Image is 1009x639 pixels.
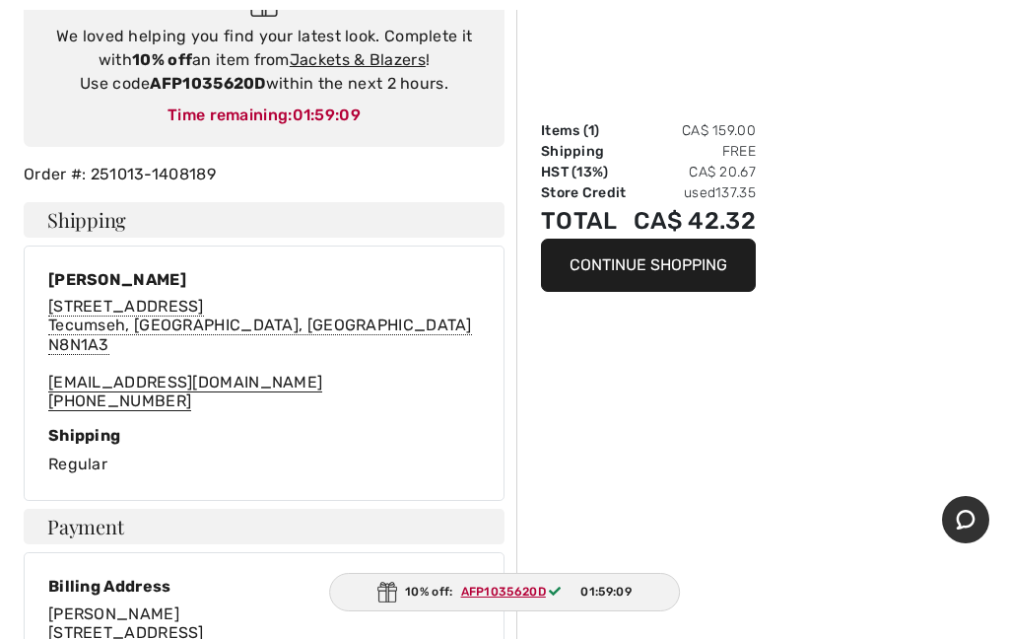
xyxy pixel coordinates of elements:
span: 01:59:09 [293,106,361,124]
td: HST (13%) [541,162,630,182]
strong: 10% off [132,50,192,69]
iframe: Opens a widget where you can chat to one of our agents [942,496,989,545]
div: Order #: 251013-1408189 [12,163,516,186]
h4: Payment [24,509,504,544]
div: Regular [48,426,480,476]
img: Gift.svg [377,582,397,603]
td: Free [630,141,756,162]
td: CA$ 20.67 [630,162,756,182]
td: CA$ 159.00 [630,120,756,141]
div: 10% off: [329,573,680,611]
strong: AFP1035620D [150,74,265,93]
span: [PERSON_NAME] [48,604,179,623]
a: Jackets & Blazers [290,50,426,69]
span: 01:59:09 [580,583,631,601]
div: We loved helping you find your latest look. Complete it with an item from ! Use code within the n... [43,25,485,96]
span: 1 [588,122,594,139]
span: 137.35 [715,184,756,201]
td: used [630,182,756,203]
div: Shipping [48,426,480,445]
div: Time remaining: [43,104,485,127]
td: CA$ 42.32 [630,203,756,239]
button: Continue Shopping [541,239,756,292]
div: Billing Address [48,577,472,596]
ins: AFP1035620D [461,585,546,599]
h4: Shipping [24,202,504,238]
td: Items ( ) [541,120,630,141]
td: Store Credit [541,182,630,203]
div: [PERSON_NAME] [48,270,472,289]
td: Total [541,203,630,239]
td: Shipping [541,141,630,162]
